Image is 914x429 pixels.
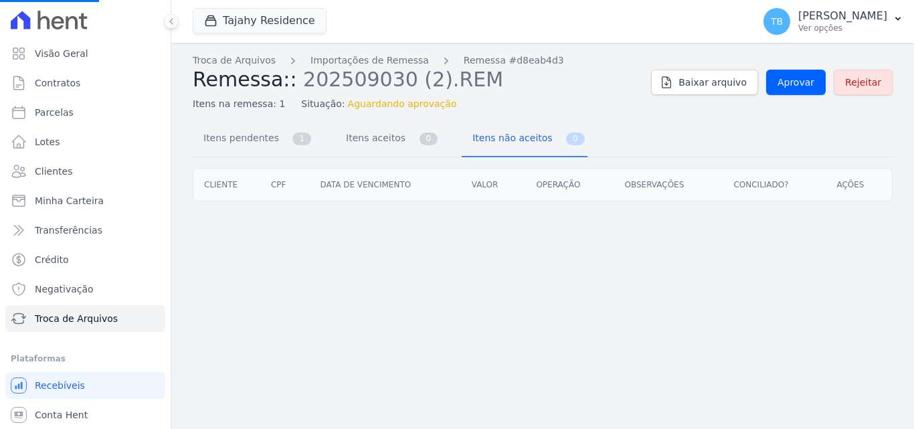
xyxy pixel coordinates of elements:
[11,351,160,367] div: Plataformas
[5,372,165,399] a: Recebíveis
[845,76,881,89] span: Rejeitar
[35,165,72,178] span: Clientes
[5,217,165,244] a: Transferências
[35,379,85,392] span: Recebíveis
[5,40,165,67] a: Visão Geral
[420,133,438,145] span: 0
[35,282,94,296] span: Negativação
[5,246,165,273] a: Crédito
[798,9,887,23] p: [PERSON_NAME]
[35,253,69,266] span: Crédito
[753,3,914,40] button: TB [PERSON_NAME] Ver opções
[5,70,165,96] a: Contratos
[566,133,585,145] span: 0
[5,305,165,332] a: Troca de Arquivos
[348,97,457,111] span: Aguardando aprovação
[462,122,587,157] a: Itens não aceitos 0
[193,54,640,68] nav: Breadcrumb
[193,8,327,33] button: Tajahy Residence
[35,224,102,237] span: Transferências
[5,187,165,214] a: Minha Carteira
[193,122,587,157] nav: Tab selector
[260,169,310,201] th: CPF
[766,70,826,95] a: Aprovar
[5,128,165,155] a: Lotes
[723,169,826,201] th: Conciliado?
[798,23,887,33] p: Ver opções
[614,169,723,201] th: Observações
[193,97,285,111] span: Itens na remessa: 1
[292,133,311,145] span: 1
[195,124,282,151] span: Itens pendentes
[193,122,314,157] a: Itens pendentes 1
[35,106,74,119] span: Parcelas
[309,169,460,201] th: Data de vencimento
[651,70,758,95] a: Baixar arquivo
[5,402,165,428] a: Conta Hent
[778,76,814,89] span: Aprovar
[35,194,104,207] span: Minha Carteira
[464,54,564,68] a: Remessa #d8eab4d3
[678,76,747,89] span: Baixar arquivo
[5,99,165,126] a: Parcelas
[303,66,503,91] span: 202509030 (2).REM
[5,276,165,303] a: Negativação
[834,70,893,95] a: Rejeitar
[310,54,429,68] a: Importações de Remessa
[35,76,80,90] span: Contratos
[464,124,555,151] span: Itens não aceitos
[35,408,88,422] span: Conta Hent
[193,169,260,201] th: Cliente
[338,124,408,151] span: Itens aceitos
[771,17,783,26] span: TB
[193,54,276,68] a: Troca de Arquivos
[301,97,345,111] span: Situação:
[826,169,892,201] th: Ações
[5,158,165,185] a: Clientes
[35,135,60,149] span: Lotes
[193,68,297,91] span: Remessa::
[461,169,526,201] th: Valor
[525,169,614,201] th: Operação
[35,47,88,60] span: Visão Geral
[335,122,440,157] a: Itens aceitos 0
[35,312,118,325] span: Troca de Arquivos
